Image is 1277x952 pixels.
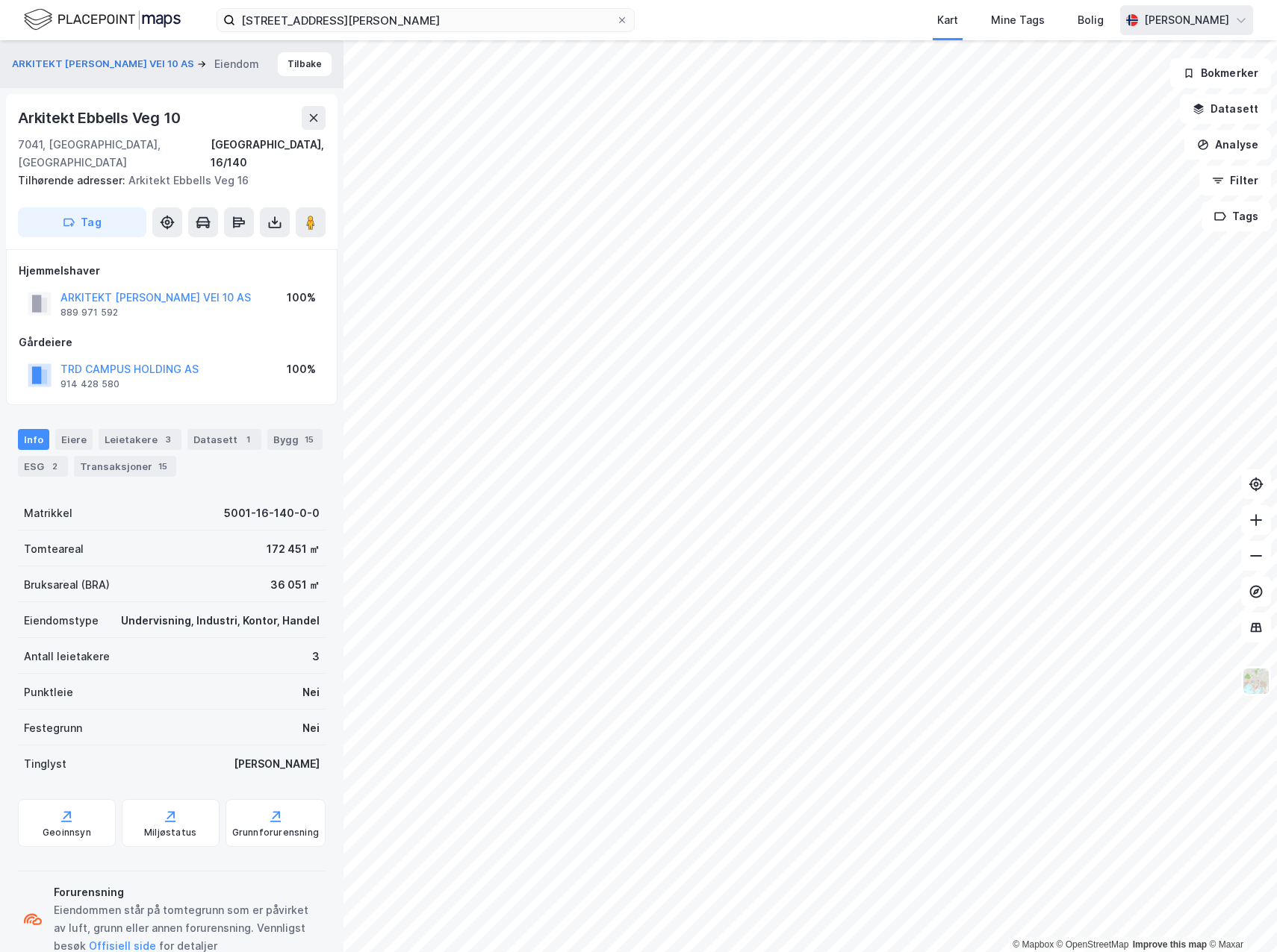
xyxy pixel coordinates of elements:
[1013,939,1054,950] a: Mapbox
[18,456,68,477] div: ESG
[1184,130,1271,160] button: Analyse
[312,648,320,666] div: 3
[1078,11,1104,29] div: Bolig
[155,459,170,474] div: 15
[99,429,181,450] div: Leietakere
[1144,11,1229,29] div: [PERSON_NAME]
[991,11,1045,29] div: Mine Tags
[161,432,175,447] div: 3
[24,504,72,522] div: Matrikkel
[19,333,325,351] div: Gårdeiere
[232,827,319,839] div: Grunnforurensning
[287,289,316,307] div: 100%
[24,7,181,33] img: logo.f888ab2527a4732fd821a326f86c7f29.svg
[60,378,119,390] div: 914 428 580
[302,683,320,701] div: Nei
[24,576,110,594] div: Bruksareal (BRA)
[54,883,320,901] div: Forurensning
[224,504,320,522] div: 5001-16-140-0-0
[18,172,314,190] div: Arkitekt Ebbells Veg 16
[302,432,317,447] div: 15
[24,648,110,666] div: Antall leietakere
[1202,880,1277,952] div: Kontrollprogram for chat
[24,755,66,773] div: Tinglyst
[187,429,261,450] div: Datasett
[287,360,316,378] div: 100%
[1170,58,1271,88] button: Bokmerker
[47,459,62,474] div: 2
[121,612,320,630] div: Undervisning, Industri, Kontor, Handel
[1202,880,1277,952] iframe: Chat Widget
[24,612,99,630] div: Eiendomstype
[24,540,84,558] div: Tomteareal
[278,52,332,76] button: Tilbake
[18,106,183,130] div: Arkitekt Ebbells Veg 10
[240,432,255,447] div: 1
[18,207,146,237] button: Tag
[267,540,320,558] div: 172 451 ㎡
[214,55,259,73] div: Eiendom
[18,429,49,450] div: Info
[1180,94,1271,124] button: Datasett
[18,136,211,172] div: 7041, [GEOGRAPHIC_DATA], [GEOGRAPHIC_DATA]
[74,456,176,477] div: Transaksjoner
[18,174,128,187] span: Tilhørende adresser:
[1133,939,1207,950] a: Improve this map
[144,827,196,839] div: Miljøstatus
[12,57,197,72] button: ARKITEKT [PERSON_NAME] VEI 10 AS
[1199,166,1271,195] button: Filter
[1242,667,1270,695] img: Z
[19,262,325,280] div: Hjemmelshaver
[43,827,91,839] div: Geoinnsyn
[302,719,320,737] div: Nei
[1202,201,1271,231] button: Tags
[937,11,958,29] div: Kart
[24,719,82,737] div: Festegrunn
[55,429,93,450] div: Eiere
[60,307,118,319] div: 889 971 592
[211,136,326,172] div: [GEOGRAPHIC_DATA], 16/140
[24,683,73,701] div: Punktleie
[1057,939,1129,950] a: OpenStreetMap
[270,576,320,594] div: 36 051 ㎡
[267,429,323,450] div: Bygg
[235,9,616,31] input: Søk på adresse, matrikkel, gårdeiere, leietakere eller personer
[234,755,320,773] div: [PERSON_NAME]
